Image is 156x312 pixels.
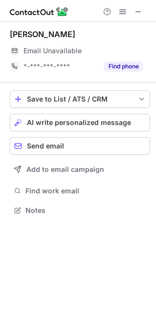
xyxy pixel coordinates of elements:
span: Find work email [25,187,146,195]
span: Notes [25,206,146,215]
div: [PERSON_NAME] [10,29,75,39]
button: Send email [10,137,150,155]
span: Email Unavailable [23,46,82,55]
button: save-profile-one-click [10,90,150,108]
span: Send email [27,142,64,150]
button: Add to email campaign [10,161,150,178]
button: Reveal Button [104,62,143,71]
span: Add to email campaign [26,166,104,173]
span: AI write personalized message [27,119,131,126]
button: Notes [10,204,150,217]
button: AI write personalized message [10,114,150,131]
img: ContactOut v5.3.10 [10,6,68,18]
div: Save to List / ATS / CRM [27,95,133,103]
button: Find work email [10,184,150,198]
